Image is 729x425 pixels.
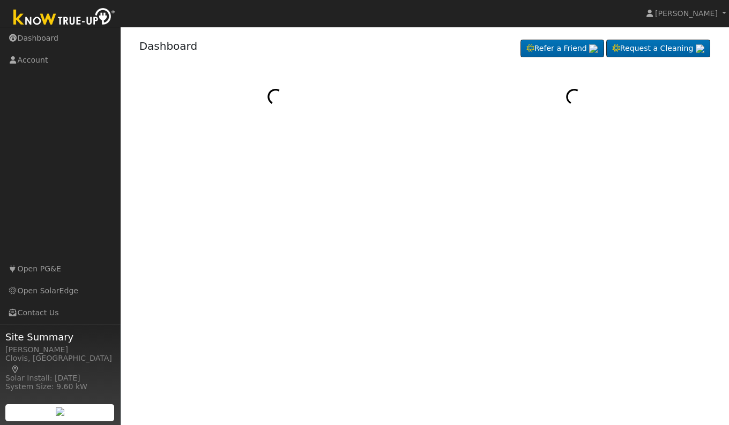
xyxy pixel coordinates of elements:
[139,40,198,52] a: Dashboard
[11,365,20,374] a: Map
[520,40,604,58] a: Refer a Friend
[8,6,121,30] img: Know True-Up
[5,353,115,375] div: Clovis, [GEOGRAPHIC_DATA]
[589,44,598,53] img: retrieve
[696,44,704,53] img: retrieve
[5,373,115,384] div: Solar Install: [DATE]
[5,381,115,392] div: System Size: 9.60 kW
[655,9,718,18] span: [PERSON_NAME]
[606,40,710,58] a: Request a Cleaning
[56,407,64,416] img: retrieve
[5,330,115,344] span: Site Summary
[5,344,115,355] div: [PERSON_NAME]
